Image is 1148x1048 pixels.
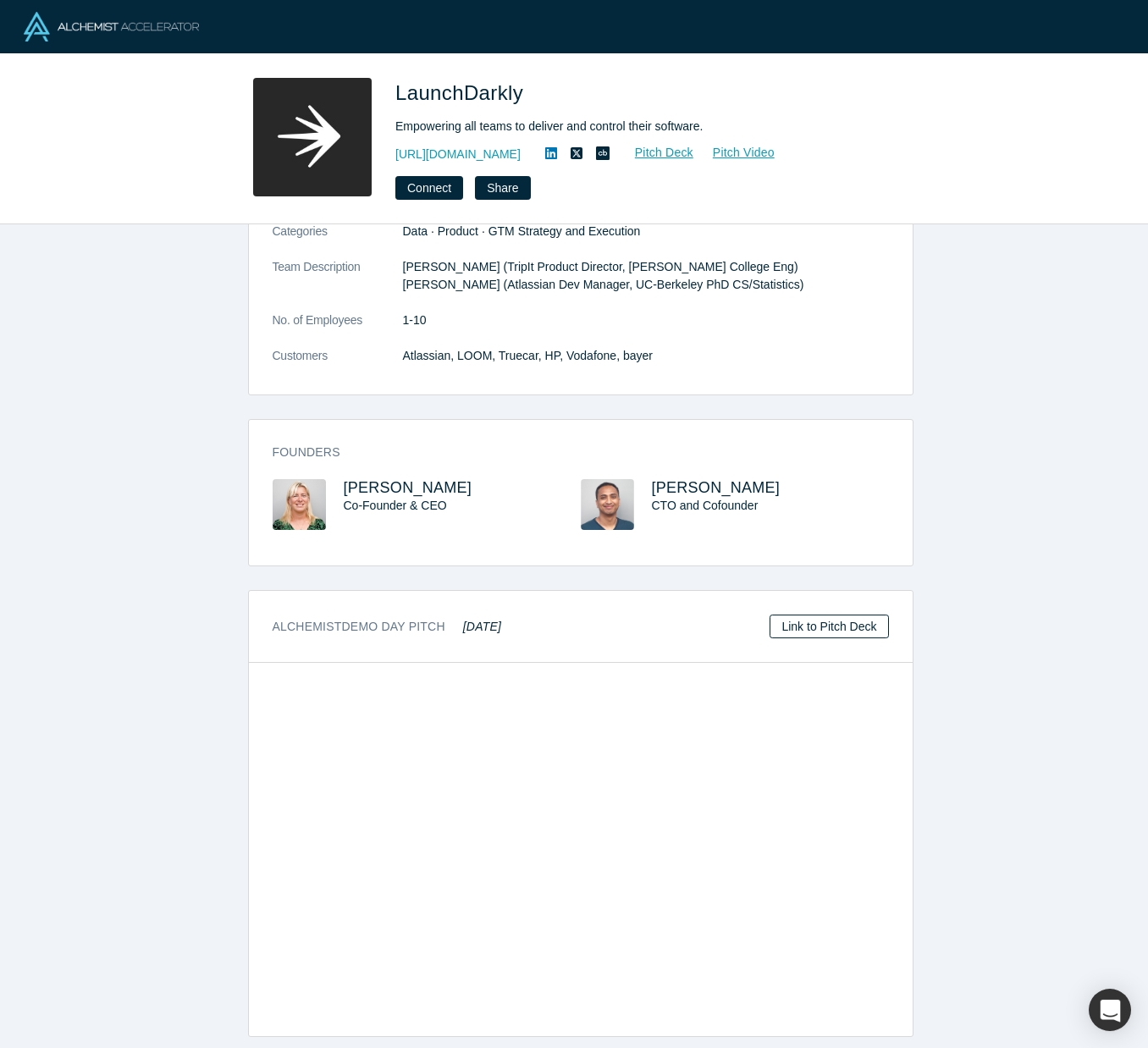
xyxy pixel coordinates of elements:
span: Co-Founder & CEO [344,499,447,512]
a: Pitch Deck [616,143,694,163]
button: Share [475,176,530,200]
img: Alchemist Logo [24,12,199,41]
p: [PERSON_NAME] (TripIt Product Director, [PERSON_NAME] College Eng) [PERSON_NAME] (Atlassian Dev M... [403,258,889,294]
dt: No. of Employees [273,312,403,347]
img: Edith Harbaugh's Profile Image [273,479,326,530]
a: [URL][DOMAIN_NAME] [395,146,521,163]
a: Pitch Video [694,143,775,163]
span: LaunchDarkly [395,81,529,104]
a: [PERSON_NAME] [652,479,781,496]
em: [DATE] [463,620,501,633]
button: Connect [395,176,463,200]
dt: Team Description [273,258,403,312]
h3: Alchemist Demo Day Pitch [273,618,502,636]
div: Empowering all teams to deliver and control their software. [395,118,869,135]
img: John Kodumal's Profile Image [581,479,634,530]
a: Link to Pitch Deck [770,615,888,638]
dt: Customers [273,347,403,383]
h3: Founders [273,444,865,461]
span: CTO and Cofounder [652,499,759,512]
img: LaunchDarkly's Logo [253,78,372,196]
span: Data · Product · GTM Strategy and Execution [403,224,641,238]
dt: Categories [273,223,403,258]
dd: Atlassian, LOOM, Truecar, HP, Vodafone, bayer [403,347,889,365]
dd: 1-10 [403,312,889,329]
a: [PERSON_NAME] [344,479,472,496]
